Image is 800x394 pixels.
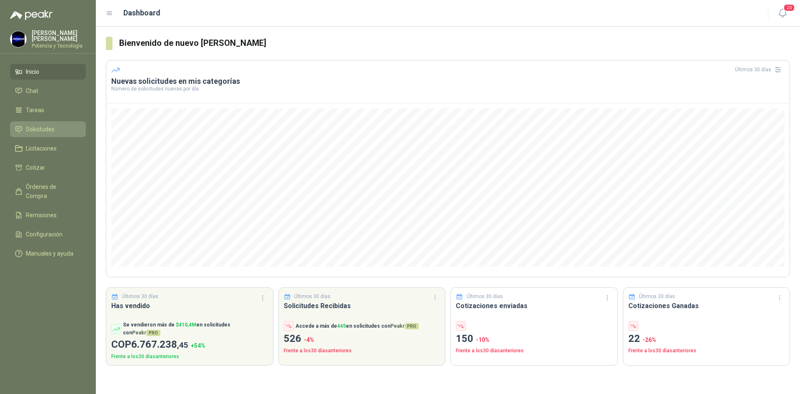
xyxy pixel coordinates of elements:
a: Solicitudes [10,121,86,137]
p: Potencia y Tecnología [32,43,86,48]
p: Últimos 30 días [294,293,330,301]
span: Configuración [26,230,62,239]
span: Licitaciones [26,144,57,153]
p: 22 [628,331,785,347]
p: Últimos 30 días [467,293,503,301]
a: Manuales y ayuda [10,246,86,261]
a: Remisiones [10,207,86,223]
span: 20 [783,4,795,12]
img: Company Logo [10,31,26,47]
span: Inicio [26,67,39,76]
span: $ 410,4M [176,322,196,328]
span: Cotizar [26,163,45,172]
h3: Cotizaciones enviadas [456,301,612,311]
p: Últimos 30 días [639,293,675,301]
h3: Has vendido [111,301,268,311]
h3: Bienvenido de nuevo [PERSON_NAME] [119,37,790,50]
span: Chat [26,86,38,95]
p: Accede a más de en solicitudes con [295,322,419,330]
span: Tareas [26,105,44,115]
a: Chat [10,83,86,99]
span: Manuales y ayuda [26,249,73,258]
span: PRO [146,330,160,336]
a: Órdenes de Compra [10,179,86,204]
p: Frente a los 30 días anteriores [456,347,612,355]
h3: Nuevas solicitudes en mis categorías [111,76,785,86]
span: 6.767.238 [131,339,188,350]
p: Número de solicitudes nuevas por día [111,86,785,91]
img: Logo peakr [10,10,52,20]
p: Se vendieron más de en solicitudes con [123,321,268,337]
p: Últimos 30 días [122,293,158,301]
a: Configuración [10,226,86,242]
p: Frente a los 30 días anteriores [628,347,785,355]
h3: Cotizaciones Ganadas [628,301,785,311]
h1: Dashboard [123,7,160,19]
p: Frente a los 30 días anteriores [111,353,268,361]
a: Licitaciones [10,141,86,156]
span: -10 % [476,336,490,343]
p: COP [111,337,268,353]
p: 150 [456,331,612,347]
p: Frente a los 30 días anteriores [284,347,440,355]
span: Remisiones [26,211,57,220]
h3: Solicitudes Recibidas [284,301,440,311]
span: Solicitudes [26,125,55,134]
button: 20 [775,6,790,21]
a: Inicio [10,64,86,80]
span: ,45 [177,340,188,350]
p: 526 [284,331,440,347]
span: Órdenes de Compra [26,182,78,201]
span: Peakr [390,323,419,329]
span: + 54 % [191,342,205,349]
p: [PERSON_NAME] [PERSON_NAME] [32,30,86,42]
a: Cotizar [10,160,86,176]
span: -26 % [642,336,656,343]
a: Tareas [10,102,86,118]
span: -4 % [304,336,314,343]
span: 445 [337,323,346,329]
div: Últimos 30 días [735,63,785,76]
span: Peakr [132,330,160,336]
span: PRO [405,323,419,329]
